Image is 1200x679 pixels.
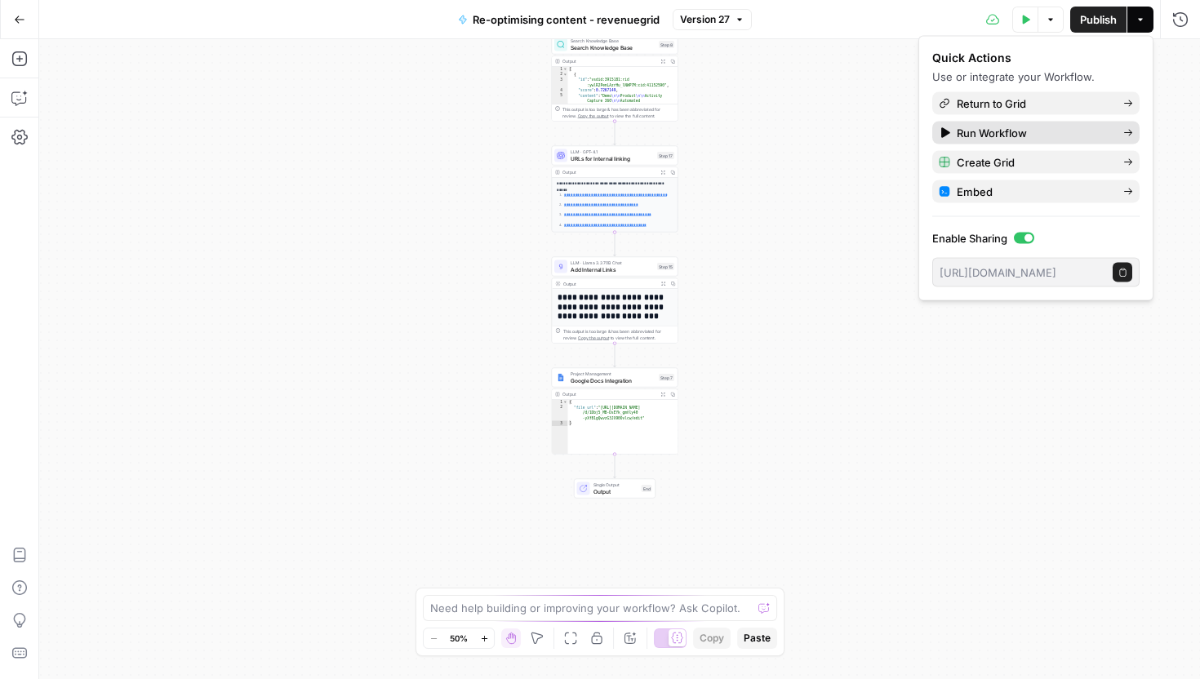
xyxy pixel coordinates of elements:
button: Paste [737,628,777,649]
span: LLM · GPT-4.1 [571,149,654,155]
span: Search Knowledge Base [571,43,656,51]
div: 3 [552,421,568,427]
span: Return to Grid [957,95,1110,112]
button: Publish [1070,7,1127,33]
button: Re-optimising content - revenuegrid [448,7,669,33]
span: Copy the output [578,113,609,118]
div: 2 [552,72,568,78]
div: 1 [552,67,568,73]
div: Single OutputOutputEnd [552,479,678,499]
span: Toggle code folding, rows 1 through 3 [563,400,568,406]
span: Copy [700,631,724,646]
span: URLs for Internal linking [571,154,654,162]
div: Output [562,58,656,64]
g: Edge from step_17 to step_15 [614,233,616,256]
g: Edge from step_8 to step_17 [614,122,616,145]
span: Google Docs Integration [571,376,656,384]
button: Copy [693,628,731,649]
span: Create Grid [957,154,1110,171]
span: Publish [1080,11,1117,28]
label: Enable Sharing [932,230,1140,246]
span: Add Internal Links [571,265,654,273]
div: Output [562,280,656,286]
span: LLM · Llama 3.3 70B Chat [571,260,654,266]
div: Step 15 [657,263,674,270]
span: Output [593,487,638,495]
span: Copy the output [578,335,609,340]
div: Output [562,391,656,397]
span: Use or integrate your Workflow. [932,70,1095,83]
div: Search Knowledge BaseSearch Knowledge BaseStep 8Output[ { "id":"vsdid:3915181:rid :ywlR2PenLAzrHu... [552,35,678,122]
span: 50% [450,632,468,645]
div: Project ManagementGoogle Docs IntegrationStep 7Output{ "file_url":"[URL][DOMAIN_NAME] /d/1Dbj5_MB... [552,368,678,455]
div: Quick Actions [932,50,1140,66]
span: Paste [744,631,771,646]
div: Output [562,169,656,175]
span: Embed [957,184,1110,200]
span: Re-optimising content - revenuegrid [473,11,660,28]
span: Run Workflow [957,125,1110,141]
div: 1 [552,400,568,406]
g: Edge from step_15 to step_7 [614,344,616,367]
div: 3 [552,78,568,88]
span: Project Management [571,371,656,377]
button: Version 27 [673,9,752,30]
g: Edge from step_7 to end [614,455,616,478]
span: Version 27 [680,12,730,27]
div: Step 8 [659,41,674,48]
div: 4 [552,88,568,94]
div: End [642,485,652,492]
span: Toggle code folding, rows 2 through 6 [563,72,568,78]
span: Single Output [593,482,638,488]
span: Toggle code folding, rows 1 through 7 [563,67,568,73]
div: This output is too large & has been abbreviated for review. to view the full content. [562,106,674,119]
div: Step 17 [657,152,674,159]
span: Search Knowledge Base [571,38,656,44]
div: Step 7 [659,374,674,381]
img: Instagram%20post%20-%201%201.png [557,374,565,382]
div: 2 [552,405,568,421]
div: This output is too large & has been abbreviated for review. to view the full content. [562,328,674,341]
